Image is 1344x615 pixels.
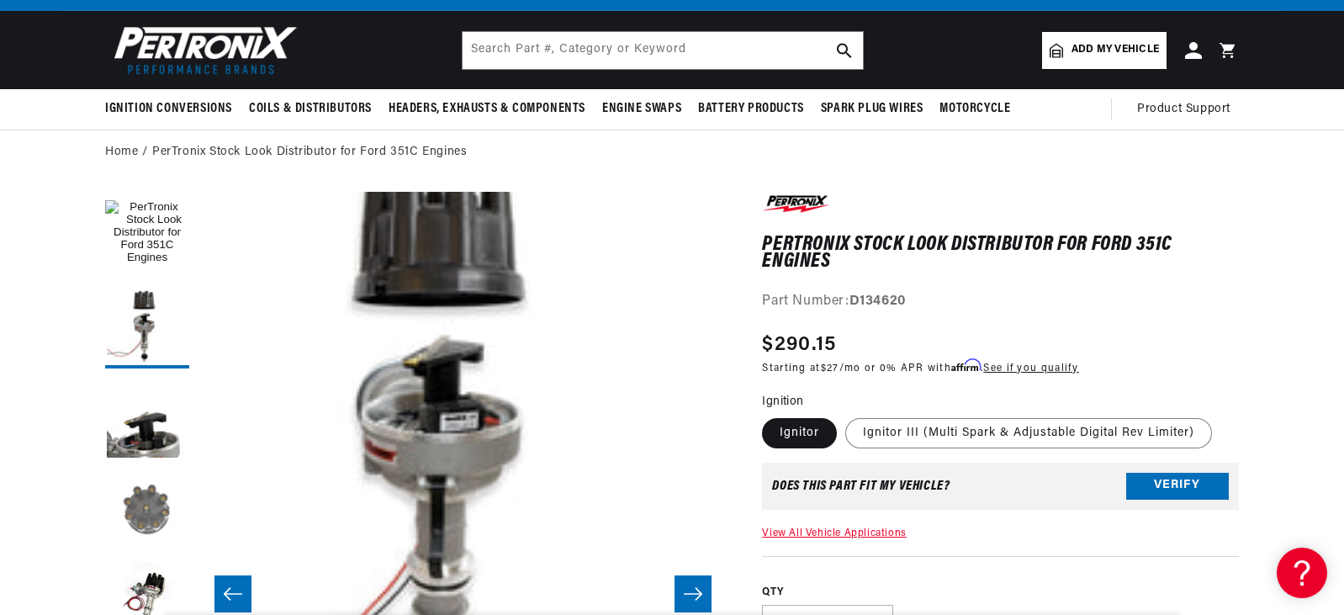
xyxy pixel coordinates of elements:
[105,469,189,554] button: Load image 4 in gallery view
[594,89,690,129] summary: Engine Swaps
[812,89,932,129] summary: Spark Plug Wires
[849,294,906,308] strong: D134620
[105,192,189,276] button: Load image 1 in gallery view
[241,89,380,129] summary: Coils & Distributors
[762,291,1239,313] div: Part Number:
[1137,89,1239,130] summary: Product Support
[463,32,863,69] input: Search Part #, Category or Keyword
[675,575,712,612] button: Slide right
[105,143,1239,162] nav: breadcrumbs
[1137,100,1230,119] span: Product Support
[105,21,299,79] img: Pertronix
[951,359,981,372] span: Affirm
[105,143,138,162] a: Home
[983,363,1078,374] a: See if you qualify - Learn more about Affirm Financing (opens in modal)
[389,100,585,118] span: Headers, Exhausts & Components
[105,377,189,461] button: Load image 3 in gallery view
[698,100,804,118] span: Battery Products
[602,100,681,118] span: Engine Swaps
[821,363,839,374] span: $27
[152,143,467,162] a: PerTronix Stock Look Distributor for Ford 351C Engines
[1042,32,1167,69] a: Add my vehicle
[762,528,906,538] a: View All Vehicle Applications
[1071,42,1159,58] span: Add my vehicle
[931,89,1019,129] summary: Motorcycle
[821,100,923,118] span: Spark Plug Wires
[772,480,950,493] div: Does This part fit My vehicle?
[762,393,805,411] legend: Ignition
[762,418,837,448] label: Ignitor
[105,89,241,129] summary: Ignition Conversions
[249,100,372,118] span: Coils & Distributors
[939,100,1010,118] span: Motorcycle
[826,32,863,69] button: search button
[380,89,594,129] summary: Headers, Exhausts & Components
[762,236,1239,271] h1: PerTronix Stock Look Distributor for Ford 351C Engines
[105,284,189,368] button: Load image 2 in gallery view
[1126,473,1229,500] button: Verify
[762,360,1078,376] p: Starting at /mo or 0% APR with .
[105,100,232,118] span: Ignition Conversions
[762,586,1239,600] label: QTY
[845,418,1212,448] label: Ignitor III (Multi Spark & Adjustable Digital Rev Limiter)
[690,89,812,129] summary: Battery Products
[762,330,836,360] span: $290.15
[214,575,251,612] button: Slide left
